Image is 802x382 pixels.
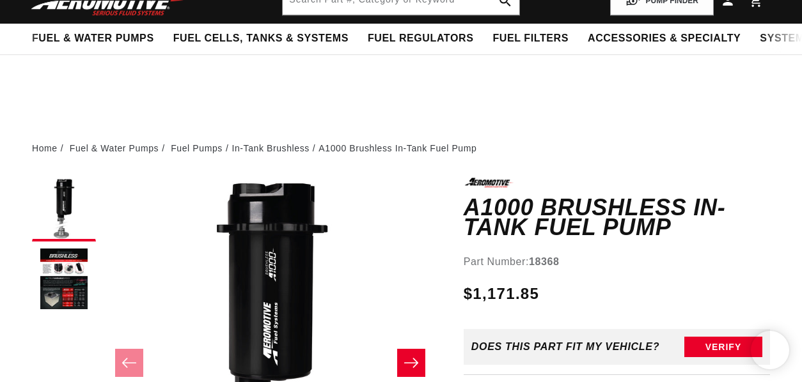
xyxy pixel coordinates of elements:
[318,141,476,155] li: A1000 Brushless In-Tank Fuel Pump
[529,256,560,267] strong: 18368
[684,337,762,357] button: Verify
[70,141,159,155] a: Fuel & Water Pumps
[368,32,473,45] span: Fuel Regulators
[471,341,660,353] div: Does This part fit My vehicle?
[171,141,223,155] a: Fuel Pumps
[464,282,539,305] span: $1,171.85
[115,349,143,377] button: Slide left
[358,24,483,54] summary: Fuel Regulators
[22,24,164,54] summary: Fuel & Water Pumps
[483,24,578,54] summary: Fuel Filters
[578,24,750,54] summary: Accessories & Specialty
[464,197,770,238] h1: A1000 Brushless In-Tank Fuel Pump
[32,141,770,155] nav: breadcrumbs
[173,32,349,45] span: Fuel Cells, Tanks & Systems
[32,141,58,155] a: Home
[397,349,425,377] button: Slide right
[32,32,154,45] span: Fuel & Water Pumps
[32,248,96,312] button: Load image 2 in gallery view
[232,141,318,155] li: In-Tank Brushless
[464,254,770,270] div: Part Number:
[32,178,96,241] button: Load image 1 in gallery view
[588,32,741,45] span: Accessories & Specialty
[492,32,569,45] span: Fuel Filters
[164,24,358,54] summary: Fuel Cells, Tanks & Systems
